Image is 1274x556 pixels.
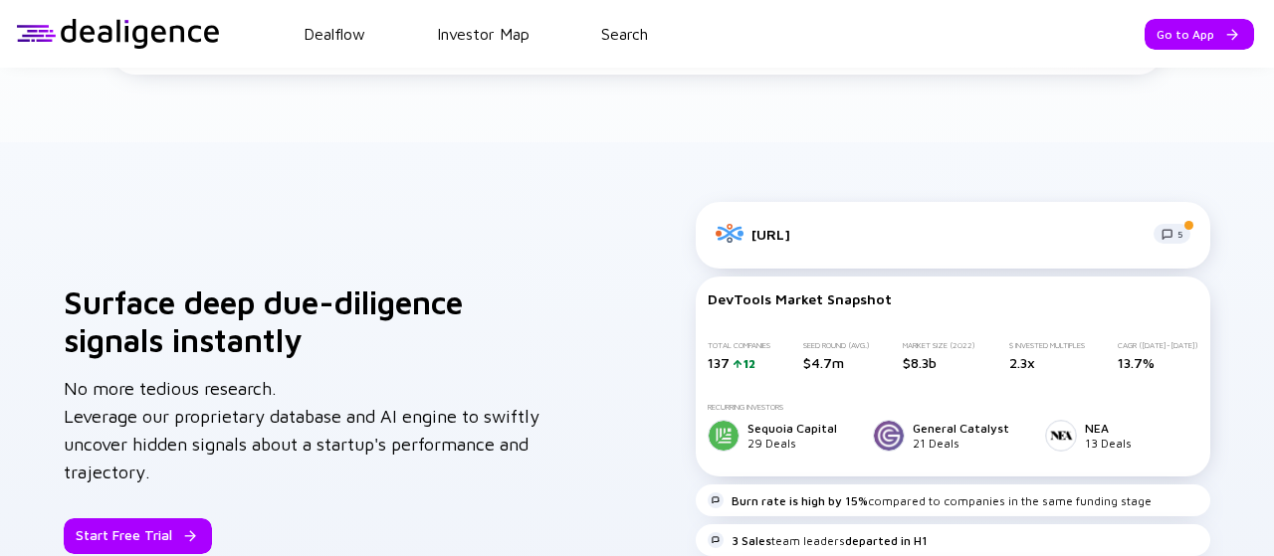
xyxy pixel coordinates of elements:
strong: 3 Sales [732,533,771,548]
div: 21 Deals [913,436,1009,451]
button: Go to App [1145,19,1254,50]
div: Seed Round (Avg.) [803,341,870,350]
strong: departed in H1 [845,533,928,548]
span: $4.7m [803,354,844,371]
div: compared to companies in the same funding stage [732,493,1152,508]
span: No more tedious research. Leverage our proprietary database and AI engine to swiftly uncover hidd... [64,378,539,482]
div: MARKET SIZE (2022) [903,341,975,350]
span: $8.3b [903,354,937,371]
div: CAGR ([DATE]-[DATE]) [1118,341,1198,350]
div: [URL] [751,226,1138,243]
div: 29 Deals [747,436,837,451]
a: Search [601,25,648,43]
div: Total Companies [708,341,770,350]
a: Dealflow [304,25,365,43]
h3: Surface deep due-diligence signals instantly [64,283,560,359]
button: Start Free Trial [64,518,212,554]
div: Sequoia Capital [747,421,837,436]
div: NEA [1085,421,1132,436]
div: $ Invested Multiples [1009,341,1085,350]
strong: Burn rate is high by 15% [732,493,868,508]
span: 2.3x [1009,354,1035,371]
span: 137 [708,354,730,371]
div: 13 Deals [1085,436,1132,451]
div: DevTools Market Snapshot [708,290,1198,307]
div: 12 [742,356,755,371]
a: Investor Map [437,25,530,43]
div: team leaders [732,533,928,548]
span: 13.7% [1118,354,1155,371]
div: General Catalyst [913,421,1009,436]
div: Recurring Investors [708,403,1198,412]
